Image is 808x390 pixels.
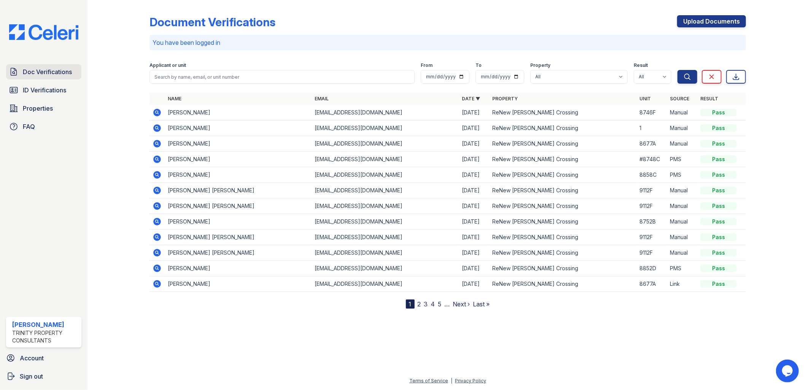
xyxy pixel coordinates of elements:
input: Search by name, email, or unit number [150,70,415,84]
td: ReNew [PERSON_NAME] Crossing [489,120,636,136]
td: #8748C [636,152,667,167]
td: Manual [667,230,697,245]
a: Result [700,96,718,101]
td: [EMAIL_ADDRESS][DOMAIN_NAME] [312,120,459,136]
td: [DATE] [459,214,489,230]
td: [DATE] [459,245,489,261]
div: 1 [406,300,415,309]
td: 8677A [636,136,667,152]
td: Manual [667,105,697,120]
td: [DATE] [459,261,489,276]
iframe: chat widget [776,360,800,382]
span: FAQ [23,122,35,131]
td: [PERSON_NAME] [PERSON_NAME] [165,245,312,261]
span: Doc Verifications [23,67,72,76]
label: From [421,62,433,68]
a: Properties [6,101,81,116]
a: Unit [639,96,651,101]
div: Pass [700,233,737,241]
label: Result [634,62,648,68]
td: [EMAIL_ADDRESS][DOMAIN_NAME] [312,261,459,276]
td: [PERSON_NAME] [PERSON_NAME] [165,198,312,214]
td: [DATE] [459,136,489,152]
span: Sign out [20,372,43,381]
a: Upload Documents [677,15,746,27]
td: 1 [636,120,667,136]
td: [DATE] [459,198,489,214]
a: 5 [438,300,442,308]
td: Link [667,276,697,292]
td: [EMAIL_ADDRESS][DOMAIN_NAME] [312,276,459,292]
td: [EMAIL_ADDRESS][DOMAIN_NAME] [312,167,459,183]
td: ReNew [PERSON_NAME] Crossing [489,261,636,276]
a: Privacy Policy [455,378,486,384]
td: [PERSON_NAME] [165,276,312,292]
td: [DATE] [459,152,489,167]
div: Pass [700,155,737,163]
span: Account [20,354,44,363]
td: [EMAIL_ADDRESS][DOMAIN_NAME] [312,214,459,230]
div: Pass [700,171,737,179]
td: 9112F [636,245,667,261]
td: [PERSON_NAME] [165,136,312,152]
div: Trinity Property Consultants [12,329,78,344]
td: Manual [667,120,697,136]
div: [PERSON_NAME] [12,320,78,329]
td: [DATE] [459,105,489,120]
a: Date ▼ [462,96,480,101]
div: | [451,378,452,384]
td: ReNew [PERSON_NAME] Crossing [489,167,636,183]
td: PMS [667,152,697,167]
td: 9112F [636,183,667,198]
span: ID Verifications [23,86,66,95]
td: 8752B [636,214,667,230]
a: 3 [424,300,428,308]
a: FAQ [6,119,81,134]
td: [EMAIL_ADDRESS][DOMAIN_NAME] [312,136,459,152]
p: You have been logged in [153,38,743,47]
td: [EMAIL_ADDRESS][DOMAIN_NAME] [312,183,459,198]
td: ReNew [PERSON_NAME] Crossing [489,198,636,214]
td: Manual [667,214,697,230]
td: PMS [667,167,697,183]
a: 2 [418,300,421,308]
a: Property [492,96,518,101]
a: Doc Verifications [6,64,81,79]
td: Manual [667,245,697,261]
div: Pass [700,187,737,194]
div: Document Verifications [150,15,275,29]
label: To [476,62,482,68]
div: Pass [700,140,737,147]
img: CE_Logo_Blue-a8612792a0a2168367f1c8372b55b34899dd931a85d93a1a3d3e32e68fde9ad4.png [3,24,84,40]
td: 8677A [636,276,667,292]
td: ReNew [PERSON_NAME] Crossing [489,230,636,245]
td: Manual [667,198,697,214]
a: Email [315,96,329,101]
td: [EMAIL_ADDRESS][DOMAIN_NAME] [312,105,459,120]
label: Property [530,62,550,68]
td: [PERSON_NAME] [165,167,312,183]
a: Next › [453,300,470,308]
td: ReNew [PERSON_NAME] Crossing [489,276,636,292]
td: 8852D [636,261,667,276]
td: 8746F [636,105,667,120]
a: Name [168,96,181,101]
td: 8858C [636,167,667,183]
a: ID Verifications [6,82,81,98]
td: ReNew [PERSON_NAME] Crossing [489,105,636,120]
a: 4 [431,300,435,308]
div: Pass [700,249,737,257]
td: [PERSON_NAME] [PERSON_NAME] [165,230,312,245]
span: Properties [23,104,53,113]
a: Last » [473,300,490,308]
div: Pass [700,280,737,288]
td: Manual [667,183,697,198]
td: [EMAIL_ADDRESS][DOMAIN_NAME] [312,245,459,261]
a: Account [3,350,84,366]
td: ReNew [PERSON_NAME] Crossing [489,152,636,167]
td: ReNew [PERSON_NAME] Crossing [489,183,636,198]
td: 9112F [636,230,667,245]
td: [EMAIL_ADDRESS][DOMAIN_NAME] [312,230,459,245]
td: [PERSON_NAME] [165,152,312,167]
td: PMS [667,261,697,276]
